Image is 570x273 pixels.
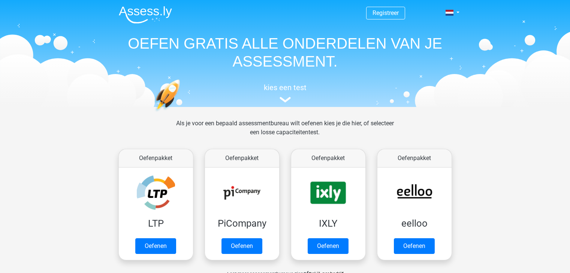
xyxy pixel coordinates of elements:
h1: OEFEN GRATIS ALLE ONDERDELEN VAN JE ASSESSMENT. [113,34,458,70]
a: Oefenen [308,238,349,254]
div: Als je voor een bepaald assessmentbureau wilt oefenen kies je die hier, of selecteer een losse ca... [170,119,400,146]
a: Oefenen [135,238,176,254]
img: assessment [280,97,291,102]
a: Registreer [373,9,399,16]
a: kies een test [113,83,458,103]
a: Oefenen [394,238,435,254]
h5: kies een test [113,83,458,92]
a: Oefenen [221,238,262,254]
img: Assessly [119,6,172,24]
img: oefenen [154,79,209,147]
